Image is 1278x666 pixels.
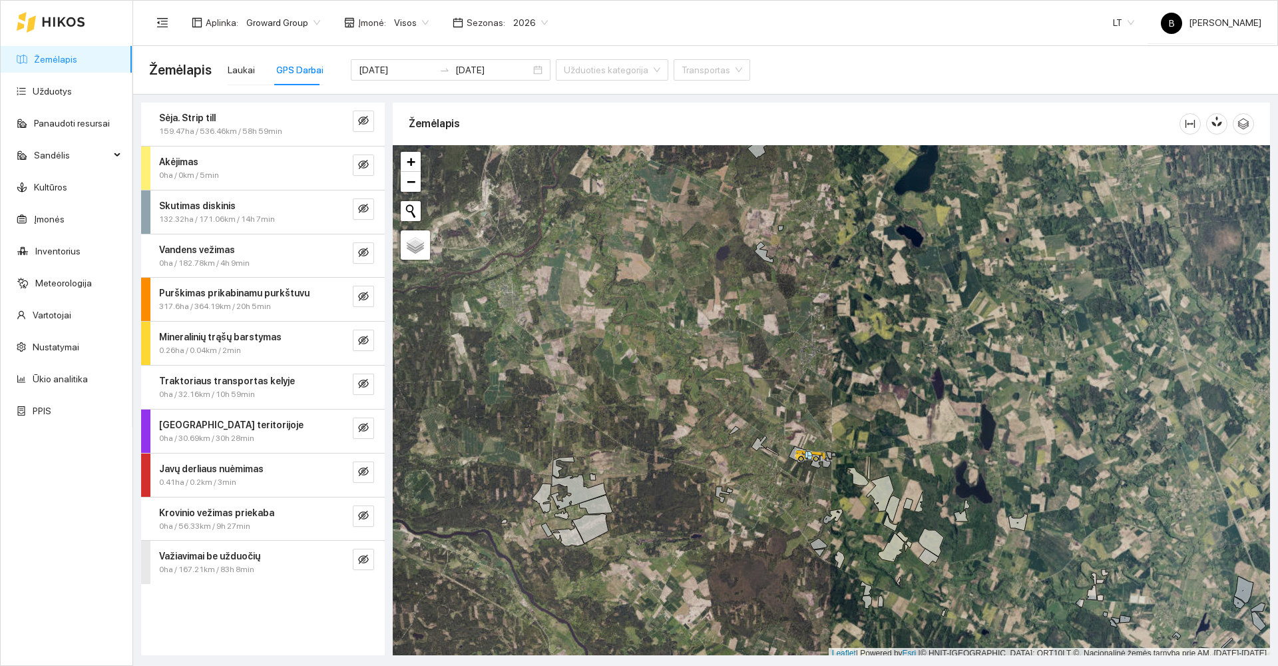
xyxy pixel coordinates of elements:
[159,344,241,357] span: 0.26ha / 0.04km / 2min
[141,498,385,541] div: Krovinio vežimas priekaba0ha / 56.33km / 9h 27mineye-invisible
[439,65,450,75] span: to
[353,418,374,439] button: eye-invisible
[159,507,274,518] strong: Krovinio vežimas priekaba
[407,153,415,170] span: +
[353,155,374,176] button: eye-invisible
[159,157,198,167] strong: Akėjimas
[246,13,320,33] span: Groward Group
[141,278,385,321] div: Purškimas prikabinamu purkštuvu317.6ha / 364.19km / 20h 5mineye-invisible
[159,257,250,270] span: 0ha / 182.78km / 4h 9min
[34,118,110,129] a: Panaudoti resursai
[228,63,255,77] div: Laukai
[34,214,65,224] a: Įmonės
[149,59,212,81] span: Žemėlapis
[159,332,282,342] strong: Mineralinių trąšų barstymas
[919,649,921,658] span: |
[1180,119,1200,129] span: column-width
[401,201,421,221] button: Initiate a new search
[358,203,369,216] span: eye-invisible
[829,648,1270,659] div: | Powered by © HNIT-[GEOGRAPHIC_DATA]; ORT10LT ©, Nacionalinė žemės tarnyba prie AM, [DATE]-[DATE]
[358,115,369,128] span: eye-invisible
[159,125,282,138] span: 159.47ha / 536.46km / 58h 59min
[1179,113,1201,135] button: column-width
[353,549,374,570] button: eye-invisible
[439,65,450,75] span: swap-right
[353,198,374,220] button: eye-invisible
[159,464,264,474] strong: Javų derliaus nuėmimas
[1161,17,1261,28] span: [PERSON_NAME]
[159,376,295,386] strong: Traktoriaus transportas kelyje
[33,86,72,97] a: Užduotys
[33,310,71,320] a: Vartotojai
[353,330,374,351] button: eye-invisible
[344,17,355,28] span: shop
[453,17,463,28] span: calendar
[358,510,369,523] span: eye-invisible
[141,234,385,278] div: Vandens vežimas0ha / 182.78km / 4h 9mineye-invisible
[35,246,81,256] a: Inventorius
[353,374,374,395] button: eye-invisible
[358,291,369,304] span: eye-invisible
[359,63,434,77] input: Pradžios data
[394,13,429,33] span: Visos
[149,9,176,36] button: menu-fold
[401,172,421,192] a: Zoom out
[159,388,255,401] span: 0ha / 32.16km / 10h 59min
[141,322,385,365] div: Mineralinių trąšų barstymas0.26ha / 0.04km / 2mineye-invisible
[159,432,254,445] span: 0ha / 30.69km / 30h 28min
[141,147,385,190] div: Akėjimas0ha / 0km / 5mineye-invisible
[141,410,385,453] div: [GEOGRAPHIC_DATA] teritorijoje0ha / 30.69km / 30h 28mineye-invisible
[159,551,260,561] strong: Važiavimai be užduočių
[159,288,310,298] strong: Purškimas prikabinamu purkštuvu
[192,17,202,28] span: layout
[353,505,374,527] button: eye-invisible
[358,335,369,348] span: eye-invisible
[141,454,385,497] div: Javų derliaus nuėmimas0.41ha / 0.2km / 3mineye-invisible
[358,422,369,435] span: eye-invisible
[407,173,415,190] span: −
[353,242,374,264] button: eye-invisible
[455,63,531,77] input: Pabaigos data
[358,159,369,172] span: eye-invisible
[159,213,275,226] span: 132.32ha / 171.06km / 14h 7min
[159,476,236,489] span: 0.41ha / 0.2km / 3min
[467,15,505,30] span: Sezonas :
[1113,13,1134,33] span: LT
[159,200,236,211] strong: Skutimas diskinis
[401,230,430,260] a: Layers
[353,462,374,483] button: eye-invisible
[34,142,110,168] span: Sandėlis
[34,182,67,192] a: Kultūros
[358,378,369,391] span: eye-invisible
[33,374,88,384] a: Ūkio analitika
[401,152,421,172] a: Zoom in
[141,103,385,146] div: Sėja. Strip till159.47ha / 536.46km / 58h 59mineye-invisible
[33,342,79,352] a: Nustatymai
[1169,13,1175,34] span: B
[358,554,369,567] span: eye-invisible
[358,466,369,479] span: eye-invisible
[159,563,254,576] span: 0ha / 167.21km / 83h 8min
[141,541,385,584] div: Važiavimai be užduočių0ha / 167.21km / 83h 8mineye-invisible
[159,113,216,123] strong: Sėja. Strip till
[409,105,1179,143] div: Žemėlapis
[353,286,374,307] button: eye-invisible
[276,63,323,77] div: GPS Darbai
[34,54,77,65] a: Žemėlapis
[35,278,92,288] a: Meteorologija
[353,111,374,132] button: eye-invisible
[156,17,168,29] span: menu-fold
[513,13,548,33] span: 2026
[141,366,385,409] div: Traktoriaus transportas kelyje0ha / 32.16km / 10h 59mineye-invisible
[159,520,250,533] span: 0ha / 56.33km / 9h 27min
[358,15,386,30] span: Įmonė :
[903,649,917,658] a: Esri
[33,406,51,416] a: PPIS
[159,300,271,313] span: 317.6ha / 364.19km / 20h 5min
[159,244,235,255] strong: Vandens vežimas
[206,15,238,30] span: Aplinka :
[358,247,369,260] span: eye-invisible
[832,649,856,658] a: Leaflet
[159,169,219,182] span: 0ha / 0km / 5min
[141,190,385,234] div: Skutimas diskinis132.32ha / 171.06km / 14h 7mineye-invisible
